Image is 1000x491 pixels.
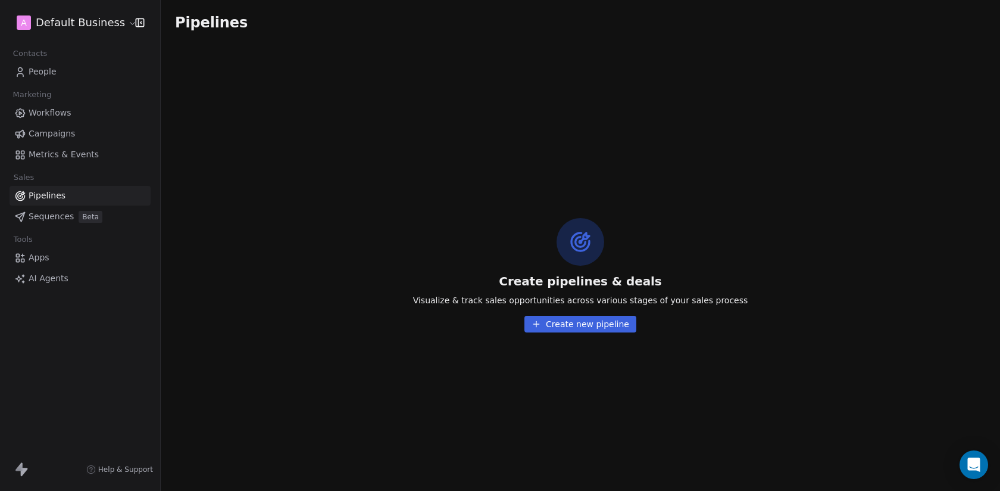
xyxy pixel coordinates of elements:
[8,86,57,104] span: Marketing
[98,465,153,474] span: Help & Support
[29,210,74,223] span: Sequences
[524,316,636,332] button: Create new pipeline
[10,103,151,123] a: Workflows
[8,45,52,63] span: Contacts
[79,211,102,223] span: Beta
[175,14,248,31] span: Pipelines
[36,15,125,30] span: Default Business
[10,145,151,164] a: Metrics & Events
[29,272,68,285] span: AI Agents
[21,17,27,29] span: A
[10,207,151,226] a: SequencesBeta
[413,294,748,306] span: Visualize & track sales opportunities across various stages of your sales process
[86,465,153,474] a: Help & Support
[10,248,151,268] a: Apps
[8,169,39,187] span: Sales
[29,66,57,78] span: People
[14,13,127,33] button: ADefault Business
[8,231,37,248] span: Tools
[10,124,151,144] a: Campaigns
[10,269,151,288] a: AI Agents
[29,148,99,161] span: Metrics & Events
[29,251,49,264] span: Apps
[10,186,151,206] a: Pipelines
[499,273,661,290] span: Create pipelines & deals
[29,128,75,140] span: Campaigns
[29,107,71,119] span: Workflows
[10,62,151,82] a: People
[960,450,988,479] div: Open Intercom Messenger
[29,189,65,202] span: Pipelines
